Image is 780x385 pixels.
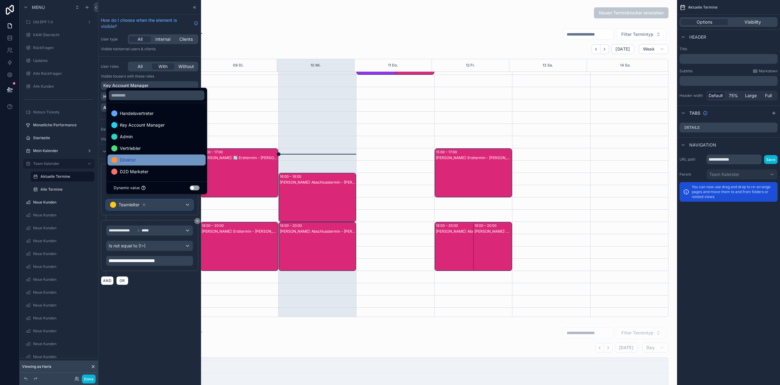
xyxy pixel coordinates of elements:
span: Default [709,93,723,99]
span: Large [745,93,757,99]
label: Noloco Tickets [33,110,93,115]
a: KAM Übersicht [23,30,94,40]
a: Neue Kunden [23,197,94,207]
span: Options [697,19,712,25]
a: Neue Kunden [23,249,94,259]
a: Noloco Tickets [23,107,94,117]
label: Old EPP 1.0 [33,20,85,25]
label: Rückfragen [33,45,93,50]
span: Header [689,34,706,40]
label: Neue Kunden [33,226,93,231]
label: Parent [679,172,704,177]
label: Alte Rückfragen [33,71,93,76]
label: Neue Kunden [33,290,93,295]
a: Old EPP 1.0 [23,17,94,27]
a: Neue Kunden [23,210,94,220]
label: Neue Kunden [33,354,93,359]
a: Mein Kalender [23,146,94,156]
label: Details [684,125,700,130]
a: Neue Kunden [23,300,94,310]
label: Neue Kunden [33,238,93,243]
a: Rückfragen [23,43,94,53]
a: Neue Kunden [23,275,94,284]
label: Team Kalender [33,161,82,166]
label: URL path [679,157,704,162]
a: Team Kalender [23,159,94,169]
a: Alte Rückfragen [23,69,94,78]
span: Key Account Manager [120,121,165,129]
label: Neue Kunden [33,329,93,334]
label: Neue Kunden [33,200,93,205]
a: Startseite [23,133,94,143]
label: Alle Termine [40,187,93,192]
span: Markdown [759,69,778,74]
span: Admin [120,133,133,140]
label: Title [679,47,778,51]
label: Startseite [33,135,93,140]
label: Aktuelle Termine [40,174,91,179]
a: Aktuelle Termine [31,172,94,181]
span: Team Kalender [709,171,739,177]
a: Neue Kunden [23,288,94,297]
a: Markdown [753,69,778,74]
span: Vertriebler [120,145,141,152]
span: Visibility [744,19,761,25]
span: Full [765,93,772,99]
a: Neue Kunden [23,339,94,349]
a: Monatliche Performance [23,120,94,130]
label: Neue Kunden [33,251,93,256]
span: Navigation [689,142,716,148]
div: scrollable content [679,76,778,86]
button: Save [764,155,778,164]
label: Neue Kunden [33,303,93,308]
a: Neue Kunden [23,262,94,272]
a: Updates [23,56,94,66]
label: Neue Kunden [33,277,93,282]
a: Alle Kunden [23,82,94,91]
span: Dynamic value [114,185,140,190]
label: Alle Kunden [33,84,93,89]
a: Neue Kunden [23,223,94,233]
a: Alle Termine [31,185,94,194]
span: Direktor [120,156,136,164]
label: Monatliche Performance [33,123,93,128]
a: Neue Kunden [23,326,94,336]
label: Subtitle [679,69,693,74]
p: You can now use drag and drop to re-arrange pages and move them to and from folders or nested views [692,185,774,199]
label: Neue Kunden [33,341,93,346]
label: KAM Übersicht [33,32,93,37]
button: Done [82,375,96,383]
span: Viewing as Haris [22,364,51,369]
a: Neue Kunden [23,236,94,246]
span: Aktuelle Termine [688,5,717,10]
label: Neue Kunden [33,316,93,321]
button: Team Kalender [706,169,778,180]
span: Menu [32,4,45,10]
span: Handelsvertreter [120,110,154,117]
div: scrollable content [679,54,778,64]
a: Neue Kunden [23,352,94,362]
span: 75% [729,93,738,99]
label: Header width [679,93,704,98]
label: Updates [33,58,93,63]
label: Mein Kalender [33,148,85,153]
a: Neue Kunden [23,313,94,323]
span: D2D Marketer [120,168,148,175]
span: Tabs [689,110,700,116]
label: Neue Kunden [33,264,93,269]
label: Neue Kunden [33,213,93,218]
